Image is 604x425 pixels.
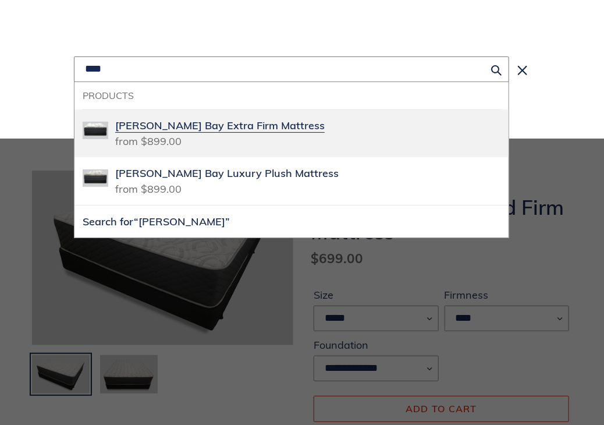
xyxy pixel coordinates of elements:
[115,179,182,196] span: from $899.00
[74,109,509,157] a: Chadwick-bay-firm-mattress-and-foundation[PERSON_NAME] Bay Extra Firm Mattressfrom $899.00
[83,118,108,143] img: Chadwick-bay-firm-mattress-and-foundation
[74,56,509,82] input: Search
[83,165,108,191] img: Chadwick-bay-plush-mattress-with-foundation
[115,119,325,133] span: [PERSON_NAME] Bay Extra Firm Mattress
[74,157,509,205] a: Chadwick-bay-plush-mattress-with-foundation[PERSON_NAME] Bay Luxury Plush Mattressfrom $899.00
[115,131,182,148] span: from $899.00
[134,215,230,228] span: “[PERSON_NAME]”
[83,90,500,101] h3: Products
[74,206,509,238] button: Search for“[PERSON_NAME]”
[115,167,339,180] span: [PERSON_NAME] Bay Luxury Plush Mattress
